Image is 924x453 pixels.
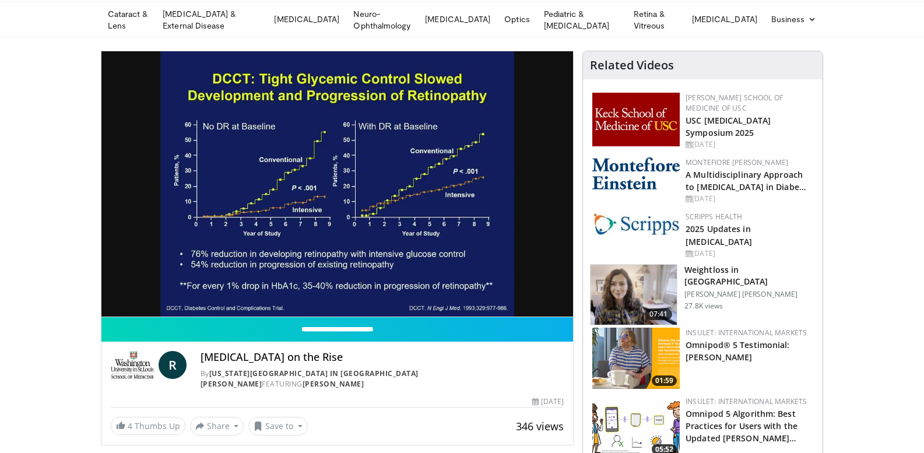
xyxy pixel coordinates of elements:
a: Insulet: International Markets [686,396,807,406]
a: Retina & Vitreous [627,8,685,31]
h4: [MEDICAL_DATA] on the Rise [201,351,564,364]
div: By FEATURING [201,368,564,389]
a: 4 Thumbs Up [111,417,185,435]
a: A Multidisciplinary Approach to [MEDICAL_DATA] in Diabe… [686,169,806,192]
span: 4 [128,420,132,431]
img: c9f2b0b7-b02a-4276-a72a-b0cbb4230bc1.jpg.150x105_q85_autocrop_double_scale_upscale_version-0.2.jpg [592,212,680,236]
a: Omnipod 5 Algorithm: Best Practices for Users with the Updated [PERSON_NAME]… [686,408,797,444]
div: [DATE] [686,139,813,150]
button: Save to [248,417,308,436]
a: [PERSON_NAME] [303,379,364,389]
a: Insulet: International Markets [686,328,807,338]
a: Optics [497,8,536,31]
a: [US_STATE][GEOGRAPHIC_DATA] in [GEOGRAPHIC_DATA][PERSON_NAME] [201,368,419,389]
div: [DATE] [686,248,813,259]
p: 27.8K views [684,301,723,311]
a: Neuro-Ophthalmology [346,8,418,31]
div: [DATE] [532,396,564,407]
a: [PERSON_NAME] School of Medicine of USC [686,93,783,113]
a: Montefiore [PERSON_NAME] [686,157,788,167]
span: 01:59 [652,375,677,386]
a: 2025 Updates in [MEDICAL_DATA] [686,223,752,247]
span: 07:41 [645,308,673,320]
img: Washington University in St. Louis [111,351,154,379]
a: Omnipod® 5 Testimonial: [PERSON_NAME] [686,339,789,363]
img: 9983fed1-7565-45be-8934-aef1103ce6e2.150x105_q85_crop-smart_upscale.jpg [591,265,677,325]
a: USC [MEDICAL_DATA] Symposium 2025 [686,115,771,138]
a: R [159,351,187,379]
h3: Weightloss in [GEOGRAPHIC_DATA] [684,264,816,287]
a: Cataract & Lens [101,8,156,31]
a: [MEDICAL_DATA] [267,8,346,31]
img: 6d50c0dd-ba08-46d7-8ee2-cf2a961867be.png.150x105_q85_crop-smart_upscale.png [592,328,680,389]
a: [MEDICAL_DATA] [418,8,497,31]
a: Scripps Health [686,212,742,222]
a: 01:59 [592,328,680,389]
span: 346 views [516,419,564,433]
img: b0142b4c-93a1-4b58-8f91-5265c282693c.png.150x105_q85_autocrop_double_scale_upscale_version-0.2.png [592,157,680,189]
video-js: Video Player [101,51,574,317]
button: Share [190,417,244,436]
img: 7b941f1f-d101-407a-8bfa-07bd47db01ba.png.150x105_q85_autocrop_double_scale_upscale_version-0.2.jpg [592,93,680,146]
a: Business [764,8,824,31]
a: [MEDICAL_DATA] & External Disease [156,8,267,31]
a: [MEDICAL_DATA] [685,8,764,31]
div: [DATE] [686,194,813,204]
p: [PERSON_NAME] [PERSON_NAME] [684,290,816,299]
a: Pediatric & [MEDICAL_DATA] [537,8,627,31]
h4: Related Videos [590,58,674,72]
a: 07:41 Weightloss in [GEOGRAPHIC_DATA] [PERSON_NAME] [PERSON_NAME] 27.8K views [590,264,816,326]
